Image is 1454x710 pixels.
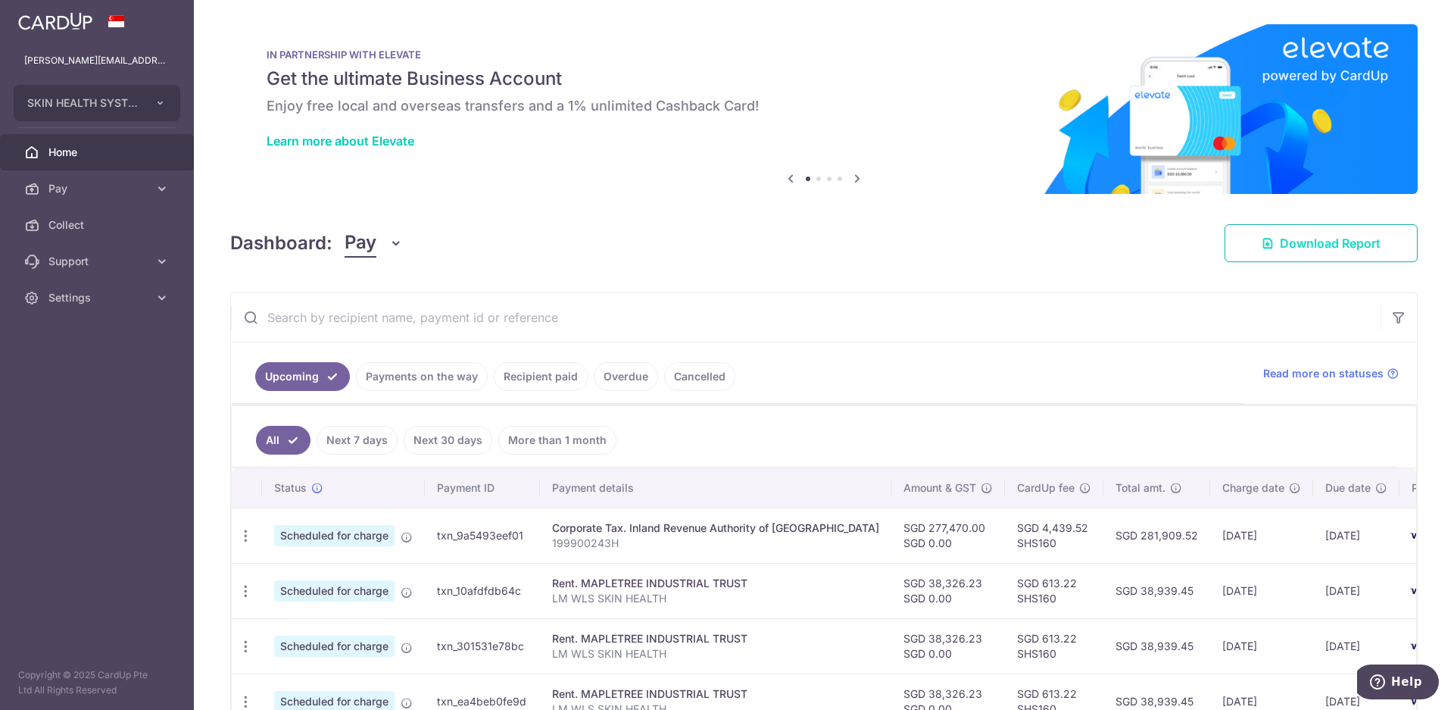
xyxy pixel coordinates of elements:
span: Status [274,480,307,496]
span: Collect [48,217,148,233]
td: SGD 38,326.23 SGD 0.00 [891,618,1005,674]
img: Renovation banner [230,24,1418,194]
td: SGD 38,326.23 SGD 0.00 [891,563,1005,618]
div: Corporate Tax. Inland Revenue Authority of [GEOGRAPHIC_DATA] [552,521,879,536]
p: LM WLS SKIN HEALTH [552,591,879,606]
td: [DATE] [1210,618,1313,674]
input: Search by recipient name, payment id or reference [231,293,1381,342]
a: More than 1 month [498,426,616,455]
h6: Enjoy free local and overseas transfers and a 1% unlimited Cashback Card! [267,97,1381,115]
p: LM WLS SKIN HEALTH [552,646,879,662]
td: [DATE] [1210,563,1313,618]
td: txn_9a5493eef01 [425,508,540,563]
td: txn_10afdfdb64c [425,563,540,618]
td: SGD 38,939.45 [1103,563,1210,618]
p: 199900243H [552,536,879,551]
td: SGD 4,439.52 SHS160 [1005,508,1103,563]
a: Recipient paid [494,362,588,391]
span: SKIN HEALTH SYSTEM PTE LTD [27,95,139,111]
a: All [256,426,310,455]
span: Due date [1325,480,1371,496]
p: [PERSON_NAME][EMAIL_ADDRESS][DOMAIN_NAME] [24,53,170,68]
td: SGD 277,470.00 SGD 0.00 [891,508,1005,563]
a: Payments on the way [356,362,488,391]
span: Scheduled for charge [274,525,395,546]
div: Rent. MAPLETREE INDUSTRIAL TRUST [552,687,879,702]
div: Rent. MAPLETREE INDUSTRIAL TRUST [552,631,879,646]
iframe: Opens a widget where you can find more information [1357,665,1439,702]
span: Scheduled for charge [274,636,395,657]
td: txn_301531e78bc [425,618,540,674]
img: CardUp [18,12,92,30]
button: SKIN HEALTH SYSTEM PTE LTD [14,85,180,121]
a: Download Report [1225,224,1418,262]
a: Read more on statuses [1263,366,1399,381]
span: Home [48,145,148,160]
span: Scheduled for charge [274,580,395,602]
a: Learn more about Elevate [267,133,414,149]
a: Cancelled [664,362,735,391]
img: Bank Card [1404,582,1434,600]
a: Overdue [594,362,658,391]
img: Bank Card [1404,527,1434,545]
a: Upcoming [255,362,350,391]
td: [DATE] [1210,508,1313,563]
p: IN PARTNERSHIP WITH ELEVATE [267,48,1381,61]
h5: Get the ultimate Business Account [267,67,1381,91]
th: Payment ID [425,468,540,508]
td: [DATE] [1313,508,1399,563]
span: Amount & GST [903,480,976,496]
button: Pay [345,229,403,258]
td: [DATE] [1313,618,1399,674]
span: Download Report [1280,234,1381,252]
td: SGD 281,909.52 [1103,508,1210,563]
h4: Dashboard: [230,230,332,257]
a: Next 30 days [404,426,492,455]
td: SGD 613.22 SHS160 [1005,618,1103,674]
span: Total amt. [1115,480,1165,496]
span: Settings [48,290,148,305]
div: Rent. MAPLETREE INDUSTRIAL TRUST [552,576,879,591]
img: Bank Card [1404,637,1434,655]
span: Charge date [1222,480,1284,496]
td: SGD 38,939.45 [1103,618,1210,674]
th: Payment details [540,468,891,508]
td: SGD 613.22 SHS160 [1005,563,1103,618]
span: CardUp fee [1017,480,1075,496]
span: Pay [345,229,376,258]
td: [DATE] [1313,563,1399,618]
span: Support [48,254,148,269]
span: Pay [48,181,148,196]
a: Next 7 days [317,426,398,455]
span: Read more on statuses [1263,366,1384,381]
